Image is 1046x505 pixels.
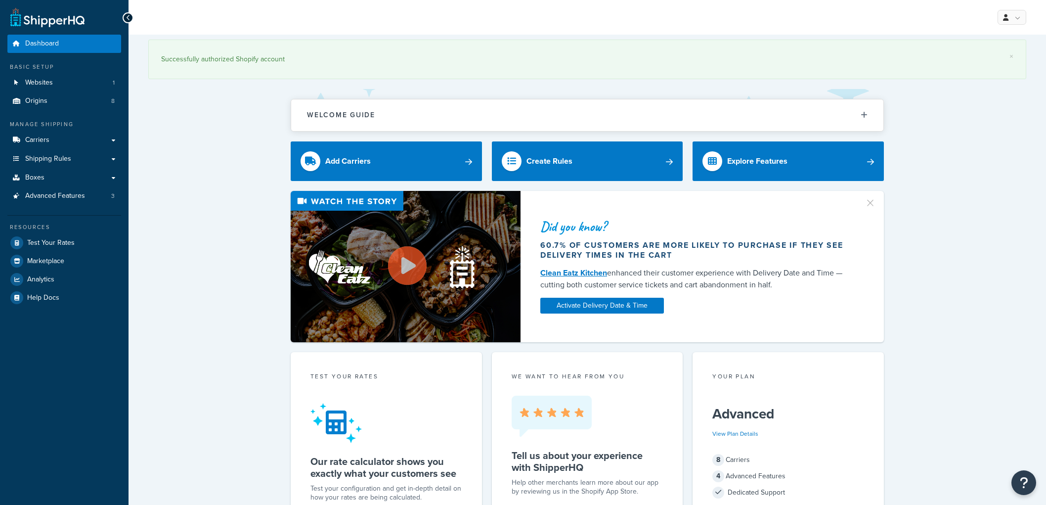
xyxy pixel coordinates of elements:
[27,275,54,284] span: Analytics
[712,469,864,483] div: Advanced Features
[540,240,853,260] div: 60.7% of customers are more likely to purchase if they see delivery times in the cart
[7,289,121,307] a: Help Docs
[540,220,853,233] div: Did you know?
[7,131,121,149] a: Carriers
[25,174,44,182] span: Boxes
[512,478,663,496] p: Help other merchants learn more about our app by reviewing us in the Shopify App Store.
[7,120,121,129] div: Manage Shipping
[540,298,664,314] a: Activate Delivery Date & Time
[712,406,864,422] h5: Advanced
[161,52,1013,66] div: Successfully authorized Shopify account
[7,223,121,231] div: Resources
[7,74,121,92] a: Websites1
[27,294,59,302] span: Help Docs
[712,470,724,482] span: 4
[727,154,787,168] div: Explore Features
[310,484,462,502] div: Test your configuration and get in-depth detail on how your rates are being calculated.
[540,267,853,291] div: enhanced their customer experience with Delivery Date and Time — cutting both customer service ti...
[27,239,75,247] span: Test Your Rates
[310,372,462,383] div: Test your rates
[7,63,121,71] div: Basic Setup
[310,456,462,479] h5: Our rate calculator shows you exactly what your customers see
[113,79,115,87] span: 1
[111,192,115,200] span: 3
[693,141,884,181] a: Explore Features
[25,97,47,105] span: Origins
[325,154,371,168] div: Add Carriers
[25,192,85,200] span: Advanced Features
[7,92,121,110] a: Origins8
[712,486,864,500] div: Dedicated Support
[7,74,121,92] li: Websites
[1011,470,1036,495] button: Open Resource Center
[291,99,883,131] button: Welcome Guide
[712,454,724,466] span: 8
[25,40,59,48] span: Dashboard
[712,453,864,467] div: Carriers
[540,267,607,278] a: Clean Eatz Kitchen
[512,450,663,473] h5: Tell us about your experience with ShipperHQ
[7,187,121,205] li: Advanced Features
[27,257,64,266] span: Marketplace
[712,372,864,383] div: Your Plan
[492,141,683,181] a: Create Rules
[307,111,375,119] h2: Welcome Guide
[526,154,572,168] div: Create Rules
[7,234,121,252] a: Test Your Rates
[291,141,482,181] a: Add Carriers
[512,372,663,381] p: we want to hear from you
[7,187,121,205] a: Advanced Features3
[25,79,53,87] span: Websites
[1009,52,1013,60] a: ×
[712,429,758,438] a: View Plan Details
[7,35,121,53] a: Dashboard
[25,155,71,163] span: Shipping Rules
[25,136,49,144] span: Carriers
[111,97,115,105] span: 8
[7,169,121,187] a: Boxes
[7,271,121,288] a: Analytics
[7,150,121,168] a: Shipping Rules
[7,252,121,270] a: Marketplace
[291,191,521,343] img: Video thumbnail
[7,92,121,110] li: Origins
